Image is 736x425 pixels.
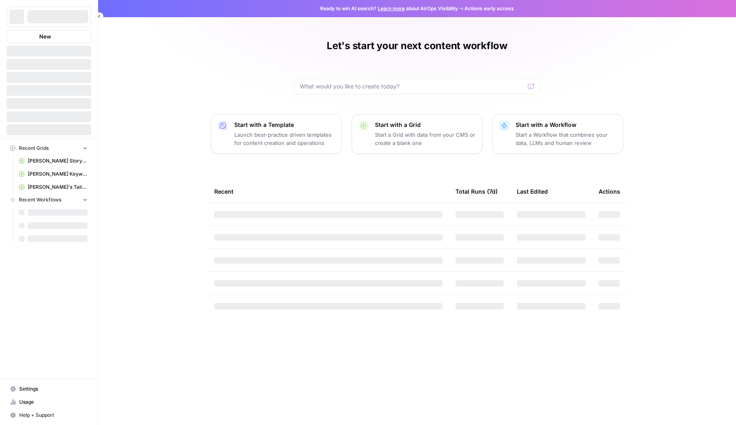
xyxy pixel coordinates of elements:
span: Usage [19,398,88,406]
p: Start with a Template [234,121,335,129]
p: Start with a Workflow [516,121,616,129]
span: Ready to win AI search? about AirOps Visibility [320,5,458,12]
button: New [7,30,91,43]
button: Start with a WorkflowStart a Workflow that combines your data, LLMs and human review [492,114,623,154]
span: [PERSON_NAME] Story (Aircraft) Grid [28,157,88,165]
div: Total Runs (7d) [456,180,498,203]
h1: Let's start your next content workflow [327,39,507,52]
a: Usage [7,396,91,409]
a: [PERSON_NAME] Story (Aircraft) Grid [15,154,91,167]
div: Last Edited [517,180,548,203]
span: Actions early access [464,5,514,12]
span: [PERSON_NAME]'s Tailored Email Workflow Grid [28,183,88,191]
span: Help + Support [19,411,88,419]
button: Start with a GridStart a Grid with data from your CMS or create a blank one [352,114,482,154]
input: What would you like to create today? [300,82,525,90]
div: Recent [214,180,442,203]
button: Help + Support [7,409,91,422]
span: New [39,32,51,41]
button: Start with a TemplateLaunch best-practice driven templates for content creation and operations [211,114,342,154]
p: Start with a Grid [375,121,476,129]
button: Recent Workflows [7,194,91,206]
button: Recent Grids [7,142,91,154]
a: [PERSON_NAME] Keyword Analyzer (Aircraft) Grid [15,167,91,181]
p: Start a Workflow that combines your data, LLMs and human review [516,131,616,147]
p: Start a Grid with data from your CMS or create a blank one [375,131,476,147]
span: [PERSON_NAME] Keyword Analyzer (Aircraft) Grid [28,170,88,178]
span: Settings [19,385,88,393]
p: Launch best-practice driven templates for content creation and operations [234,131,335,147]
span: Recent Workflows [19,196,61,203]
a: [PERSON_NAME]'s Tailored Email Workflow Grid [15,181,91,194]
a: Learn more [378,5,405,11]
span: Recent Grids [19,145,49,152]
div: Actions [599,180,620,203]
a: Settings [7,382,91,396]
